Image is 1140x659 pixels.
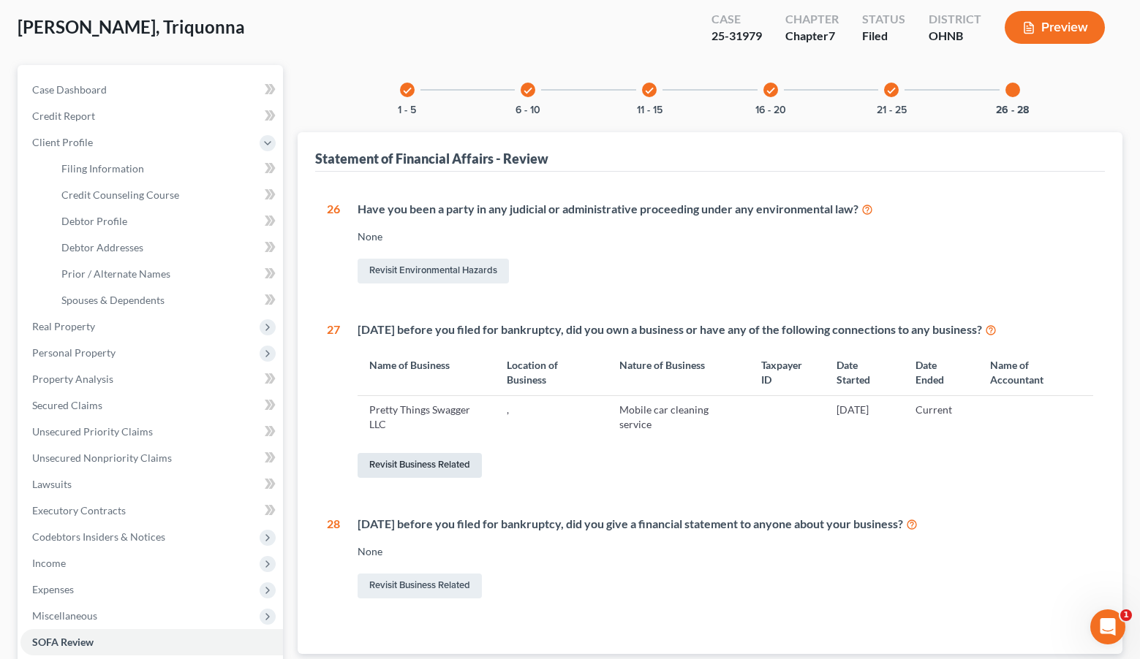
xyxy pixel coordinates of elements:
[495,396,608,438] td: ,
[20,419,283,445] a: Unsecured Priority Claims
[20,498,283,524] a: Executory Contracts
[32,636,94,648] span: SOFA Review
[315,150,548,167] div: Statement of Financial Affairs - Review
[785,28,839,45] div: Chapter
[358,201,1093,218] div: Have you been a party in any judicial or administrative proceeding under any environmental law?
[50,287,283,313] a: Spouses & Dependents
[358,574,482,598] a: Revisit Business Related
[20,629,283,655] a: SOFA Review
[32,425,153,438] span: Unsecured Priority Claims
[327,321,340,481] div: 27
[608,349,749,395] th: Nature of Business
[358,544,1093,559] div: None
[61,267,170,280] span: Prior / Alternate Names
[61,215,127,227] span: Debtor Profile
[61,241,143,254] span: Debtor Addresses
[929,11,981,28] div: District
[32,452,172,464] span: Unsecured Nonpriority Claims
[1005,11,1105,44] button: Preview
[32,110,95,122] span: Credit Report
[516,105,540,115] button: 6 - 10
[755,105,786,115] button: 16 - 20
[644,85,654,96] i: check
[766,85,776,96] i: check
[398,105,416,115] button: 1 - 5
[61,294,165,306] span: Spouses & Dependents
[20,445,283,471] a: Unsecured Nonpriority Claims
[358,396,496,438] td: Pretty Things Swagger LLC
[862,11,905,28] div: Status
[929,28,981,45] div: OHNB
[358,453,482,478] a: Revisit Business Related
[828,28,835,42] span: 7
[32,320,95,332] span: Real Property
[825,396,904,438] td: [DATE]
[904,349,978,395] th: Date Ended
[50,182,283,208] a: Credit Counseling Course
[32,530,165,543] span: Codebtors Insiders & Notices
[50,261,283,287] a: Prior / Alternate Names
[862,28,905,45] div: Filed
[61,188,179,201] span: Credit Counseling Course
[327,516,340,601] div: 28
[20,366,283,392] a: Property Analysis
[608,396,749,438] td: Mobile car cleaning service
[785,11,839,28] div: Chapter
[904,396,978,438] td: Current
[32,83,107,96] span: Case Dashboard
[978,349,1093,395] th: Name of Accountant
[402,85,412,96] i: check
[877,105,907,115] button: 21 - 25
[32,609,97,622] span: Miscellaneous
[32,478,72,490] span: Lawsuits
[32,557,66,569] span: Income
[327,201,340,286] div: 26
[50,208,283,235] a: Debtor Profile
[358,259,509,283] a: Revisit Environmental Hazards
[523,85,533,96] i: check
[996,105,1029,115] button: 26 - 28
[32,583,74,595] span: Expenses
[18,16,245,37] span: [PERSON_NAME], Triquonna
[20,392,283,419] a: Secured Claims
[32,504,126,517] span: Executory Contracts
[358,516,1093,533] div: [DATE] before you filed for bankruptcy, did you give a financial statement to anyone about your b...
[711,28,762,45] div: 25-31979
[1090,609,1125,644] iframe: Intercom live chat
[825,349,904,395] th: Date Started
[886,85,896,96] i: check
[20,103,283,129] a: Credit Report
[20,471,283,498] a: Lawsuits
[358,321,1093,338] div: [DATE] before you filed for bankruptcy, did you own a business or have any of the following conne...
[50,156,283,182] a: Filing Information
[20,77,283,103] a: Case Dashboard
[32,346,116,359] span: Personal Property
[358,349,496,395] th: Name of Business
[32,136,93,148] span: Client Profile
[32,399,102,411] span: Secured Claims
[61,162,144,175] span: Filing Information
[711,11,762,28] div: Case
[32,373,113,385] span: Property Analysis
[358,229,1093,244] div: None
[1120,609,1132,621] span: 1
[750,349,826,395] th: Taxpayer ID
[637,105,663,115] button: 11 - 15
[495,349,608,395] th: Location of Business
[50,235,283,261] a: Debtor Addresses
